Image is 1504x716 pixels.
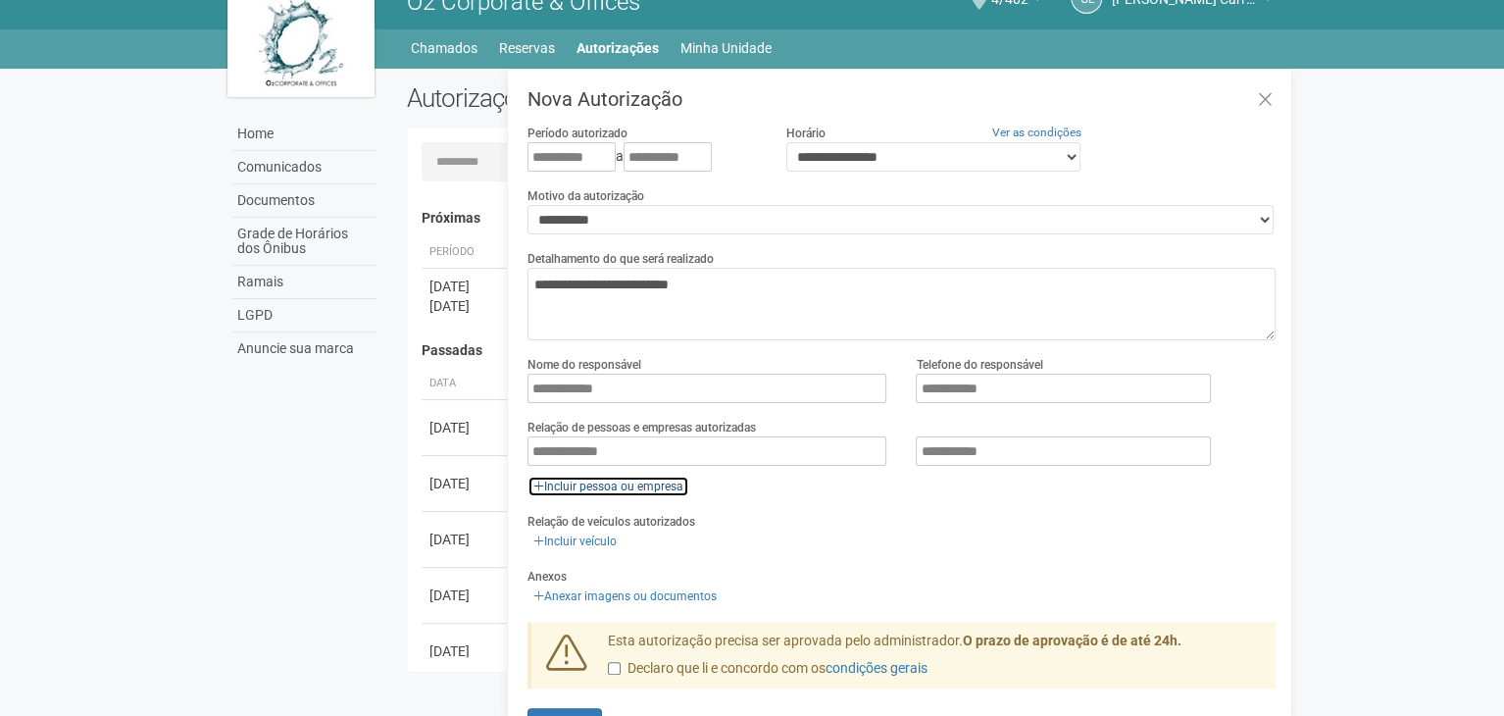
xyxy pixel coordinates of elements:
[527,142,757,172] div: a
[608,662,621,675] input: Declaro que li e concordo com oscondições gerais
[429,277,502,296] div: [DATE]
[232,118,377,151] a: Home
[577,34,659,62] a: Autorizações
[429,296,502,316] div: [DATE]
[527,531,623,552] a: Incluir veículo
[527,89,1276,109] h3: Nova Autorização
[527,476,689,497] a: Incluir pessoa ou empresa
[422,343,1262,358] h4: Passadas
[422,211,1262,226] h4: Próximas
[527,419,756,436] label: Relação de pessoas e empresas autorizadas
[407,83,827,113] h2: Autorizações
[232,151,377,184] a: Comunicados
[527,586,723,607] a: Anexar imagens ou documentos
[232,299,377,332] a: LGPD
[786,125,826,142] label: Horário
[916,356,1042,374] label: Telefone do responsável
[232,332,377,365] a: Anuncie sua marca
[411,34,477,62] a: Chamados
[680,34,772,62] a: Minha Unidade
[499,34,555,62] a: Reservas
[992,126,1081,139] a: Ver as condições
[527,513,695,531] label: Relação de veículos autorizados
[527,187,644,205] label: Motivo da autorização
[429,474,502,493] div: [DATE]
[593,632,1276,689] div: Esta autorização precisa ser aprovada pelo administrador.
[429,530,502,549] div: [DATE]
[527,250,714,268] label: Detalhamento do que será realizado
[429,418,502,437] div: [DATE]
[826,660,927,676] a: condições gerais
[232,266,377,299] a: Ramais
[429,586,502,605] div: [DATE]
[527,125,627,142] label: Período autorizado
[527,568,567,586] label: Anexos
[527,356,641,374] label: Nome do responsável
[963,633,1181,648] strong: O prazo de aprovação é de até 24h.
[232,184,377,218] a: Documentos
[608,659,927,679] label: Declaro que li e concordo com os
[422,368,510,400] th: Data
[422,236,510,269] th: Período
[232,218,377,266] a: Grade de Horários dos Ônibus
[429,641,502,661] div: [DATE]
